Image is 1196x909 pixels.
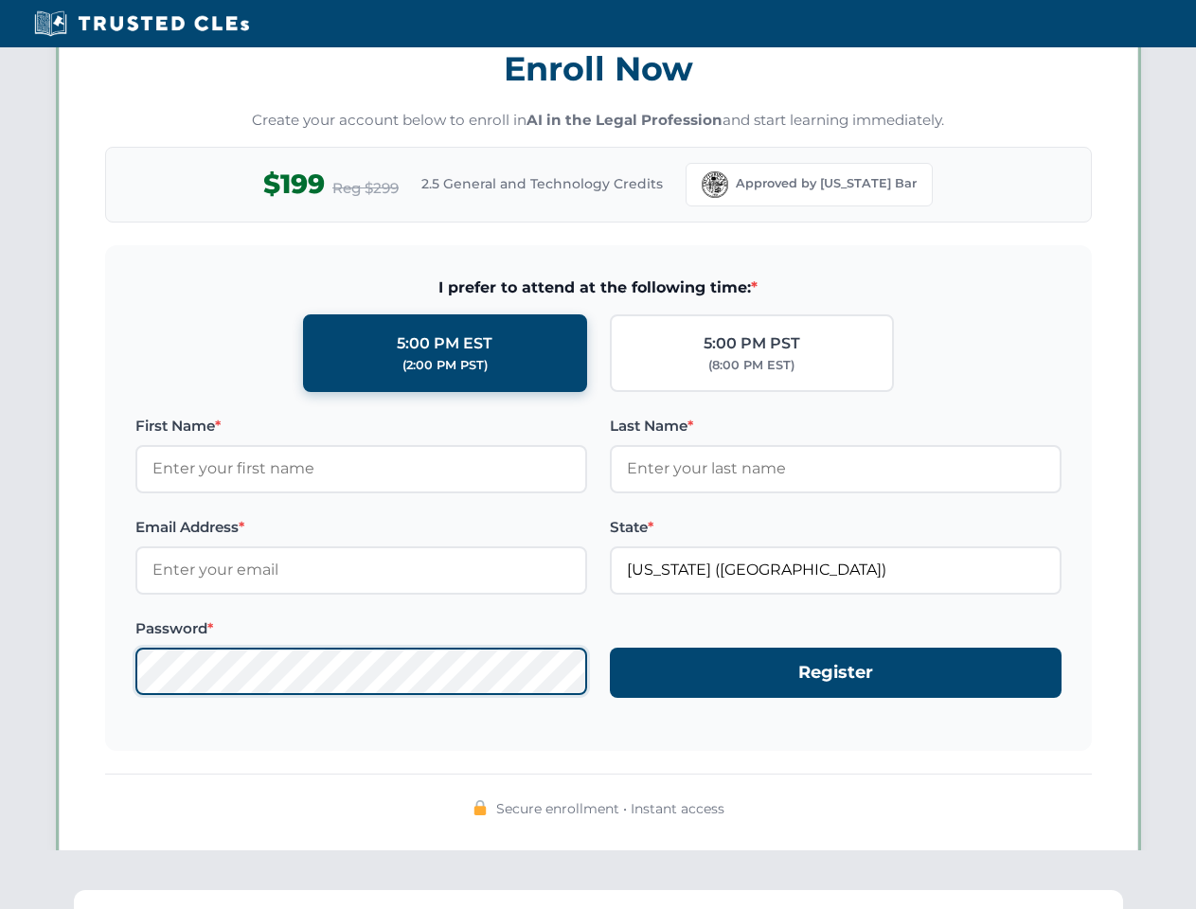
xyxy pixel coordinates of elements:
[704,331,800,356] div: 5:00 PM PST
[397,331,492,356] div: 5:00 PM EST
[610,415,1062,437] label: Last Name
[610,648,1062,698] button: Register
[135,415,587,437] label: First Name
[527,111,723,129] strong: AI in the Legal Profession
[135,276,1062,300] span: I prefer to attend at the following time:
[421,173,663,194] span: 2.5 General and Technology Credits
[332,177,399,200] span: Reg $299
[610,445,1062,492] input: Enter your last name
[473,800,488,815] img: 🔒
[105,110,1092,132] p: Create your account below to enroll in and start learning immediately.
[135,445,587,492] input: Enter your first name
[135,617,587,640] label: Password
[496,798,724,819] span: Secure enrollment • Instant access
[708,356,794,375] div: (8:00 PM EST)
[402,356,488,375] div: (2:00 PM PST)
[28,9,255,38] img: Trusted CLEs
[105,39,1092,98] h3: Enroll Now
[135,546,587,594] input: Enter your email
[702,171,728,198] img: Florida Bar
[610,516,1062,539] label: State
[736,174,917,193] span: Approved by [US_STATE] Bar
[263,163,325,205] span: $199
[135,516,587,539] label: Email Address
[610,546,1062,594] input: Florida (FL)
